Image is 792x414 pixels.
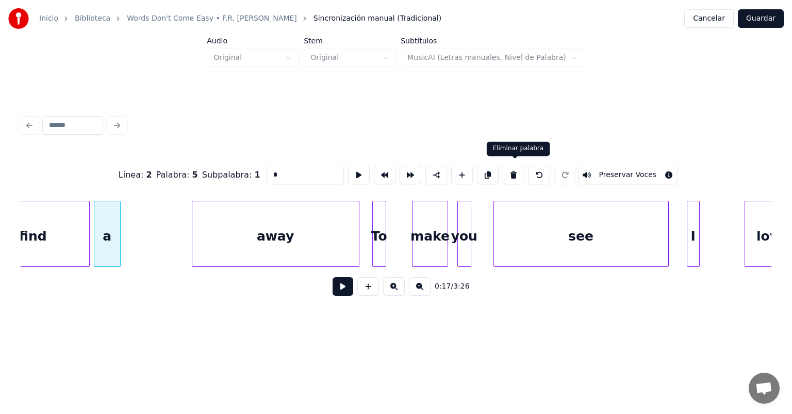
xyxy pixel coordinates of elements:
a: Chat abierto [749,373,780,404]
span: Sincronización manual (Tradicional) [313,13,441,24]
span: 0:17 [435,281,451,292]
label: Audio [207,37,300,44]
span: 3:26 [453,281,469,292]
span: 1 [254,170,260,180]
button: Toggle [578,166,678,184]
span: 2 [146,170,152,180]
div: Palabra : [156,169,198,181]
nav: breadcrumb [39,13,441,24]
span: 5 [192,170,198,180]
label: Subtítulos [401,37,585,44]
div: Subpalabra : [202,169,260,181]
a: Biblioteca [75,13,110,24]
div: / [435,281,459,292]
div: Línea : [119,169,152,181]
a: Inicio [39,13,58,24]
button: Cancelar [684,9,734,28]
button: Guardar [738,9,784,28]
a: Words Don't Come Easy • F.R. [PERSON_NAME] [127,13,297,24]
img: youka [8,8,29,29]
div: Eliminar palabra [493,145,544,153]
label: Stem [304,37,397,44]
